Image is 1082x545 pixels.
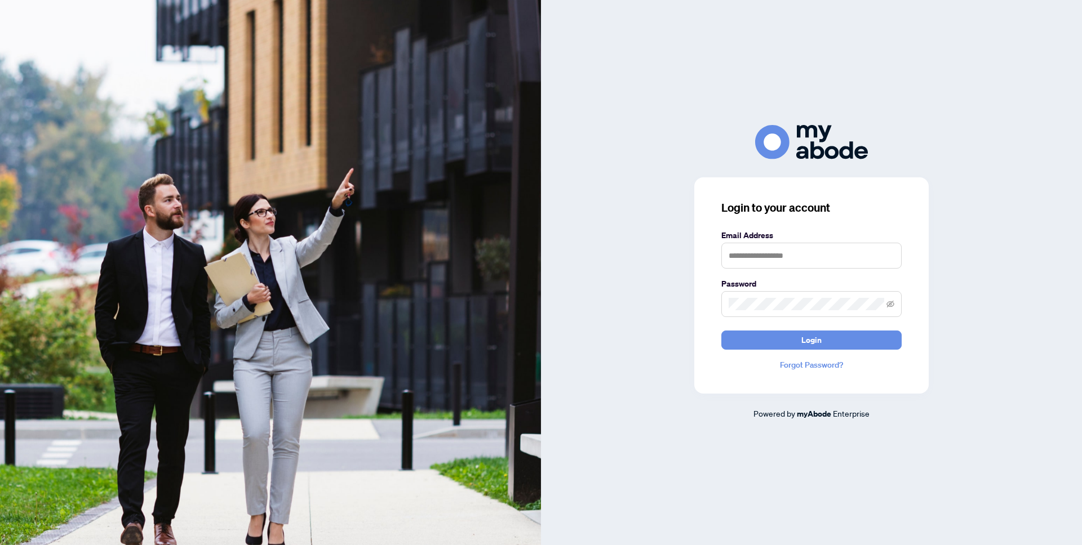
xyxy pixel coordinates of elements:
a: Forgot Password? [721,359,902,371]
a: myAbode [797,408,831,420]
button: Login [721,330,902,350]
span: Enterprise [833,408,870,418]
label: Email Address [721,229,902,242]
span: Powered by [753,408,795,418]
span: eye-invisible [886,300,894,308]
h3: Login to your account [721,200,902,216]
img: ma-logo [755,125,868,159]
span: Login [801,331,822,349]
label: Password [721,278,902,290]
